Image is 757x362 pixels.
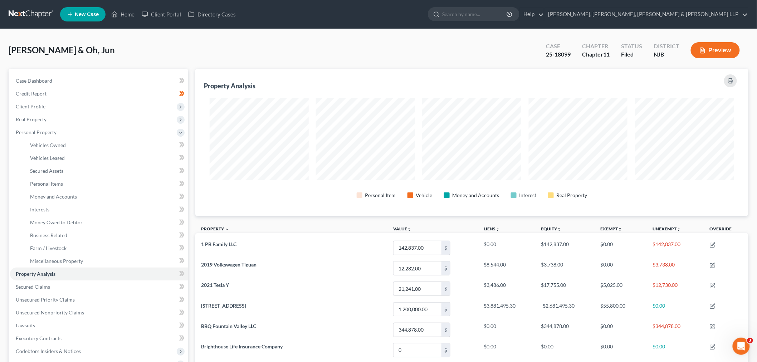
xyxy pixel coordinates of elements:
[185,8,239,21] a: Directory Cases
[621,42,642,50] div: Status
[647,258,704,279] td: $3,738.00
[520,8,544,21] a: Help
[30,219,83,225] span: Money Owed to Debtor
[10,280,188,293] a: Secured Claims
[478,340,536,360] td: $0.00
[393,226,411,231] a: Valueunfold_more
[557,192,587,199] div: Real Property
[10,293,188,306] a: Unsecured Priority Claims
[30,232,67,238] span: Business Related
[201,282,229,288] span: 2021 Tesla Y
[536,319,595,340] td: $344,878.00
[30,155,65,161] span: Vehicles Leased
[24,190,188,203] a: Money and Accounts
[478,279,536,299] td: $3,486.00
[24,229,188,242] a: Business Related
[653,226,681,231] a: Unexemptunfold_more
[595,258,647,279] td: $0.00
[441,343,450,357] div: $
[546,50,571,59] div: 25-18099
[453,192,499,199] div: Money and Accounts
[24,165,188,177] a: Secured Assets
[365,192,396,199] div: Personal Item
[595,340,647,360] td: $0.00
[595,279,647,299] td: $5,025.00
[394,282,441,295] input: 0.00
[394,303,441,316] input: 0.00
[201,261,257,268] span: 2019 Volkswagen Tiguan
[536,279,595,299] td: $17,755.00
[138,8,185,21] a: Client Portal
[16,271,55,277] span: Property Analysis
[201,323,256,329] span: BBQ Fountain Valley LLC
[536,299,595,319] td: -$2,681,495.30
[16,90,47,97] span: Credit Report
[24,203,188,216] a: Interests
[201,226,229,231] a: Property expand_less
[394,261,441,275] input: 0.00
[30,181,63,187] span: Personal Items
[30,194,77,200] span: Money and Accounts
[654,42,679,50] div: District
[536,258,595,279] td: $3,738.00
[647,279,704,299] td: $12,730.00
[394,241,441,255] input: 0.00
[16,129,57,135] span: Personal Property
[16,309,84,315] span: Unsecured Nonpriority Claims
[24,242,188,255] a: Farm / Livestock
[441,261,450,275] div: $
[30,258,83,264] span: Miscellaneous Property
[75,12,99,17] span: New Case
[582,50,610,59] div: Chapter
[30,245,67,251] span: Farm / Livestock
[201,303,246,309] span: [STREET_ADDRESS]
[704,222,748,238] th: Override
[201,343,283,349] span: Brighthouse Life Insurance Company
[407,227,411,231] i: unfold_more
[442,8,508,21] input: Search by name...
[677,227,681,231] i: unfold_more
[544,8,748,21] a: [PERSON_NAME], [PERSON_NAME], [PERSON_NAME] & [PERSON_NAME] LLP
[478,299,536,319] td: $3,881,495.30
[618,227,622,231] i: unfold_more
[647,238,704,258] td: $142,837.00
[416,192,433,199] div: Vehicle
[108,8,138,21] a: Home
[595,299,647,319] td: $55,800.00
[16,116,47,122] span: Real Property
[24,152,188,165] a: Vehicles Leased
[582,42,610,50] div: Chapter
[394,323,441,337] input: 0.00
[557,227,562,231] i: unfold_more
[201,241,236,247] span: 1 PB Family LLC
[394,343,441,357] input: 0.00
[30,168,63,174] span: Secured Assets
[654,50,679,59] div: NJB
[484,226,500,231] a: Liensunfold_more
[647,340,704,360] td: $0.00
[441,282,450,295] div: $
[536,340,595,360] td: $0.00
[595,238,647,258] td: $0.00
[10,268,188,280] a: Property Analysis
[30,142,66,148] span: Vehicles Owned
[621,50,642,59] div: Filed
[10,74,188,87] a: Case Dashboard
[24,255,188,268] a: Miscellaneous Property
[24,216,188,229] a: Money Owed to Debtor
[601,226,622,231] a: Exemptunfold_more
[441,241,450,255] div: $
[9,45,115,55] span: [PERSON_NAME] & Oh, Jun
[536,238,595,258] td: $142,837.00
[204,82,255,90] div: Property Analysis
[441,303,450,316] div: $
[647,319,704,340] td: $344,878.00
[496,227,500,231] i: unfold_more
[10,87,188,100] a: Credit Report
[16,335,62,341] span: Executory Contracts
[647,299,704,319] td: $0.00
[747,338,753,343] span: 3
[10,319,188,332] a: Lawsuits
[733,338,750,355] iframe: Intercom live chat
[603,51,610,58] span: 11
